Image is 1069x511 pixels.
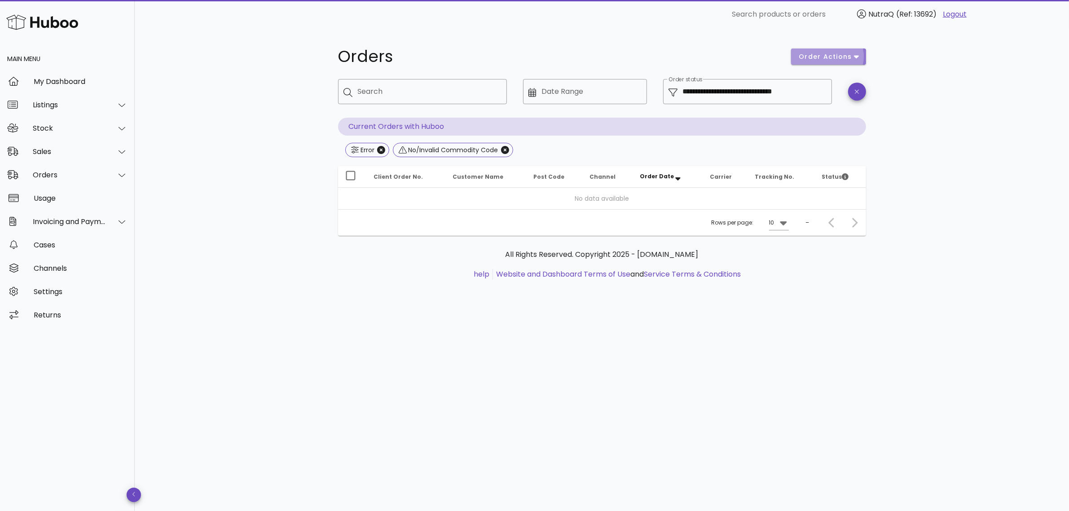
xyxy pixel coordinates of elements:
div: – [806,219,809,227]
button: Close [377,146,385,154]
span: order actions [798,52,852,62]
div: Usage [34,194,128,203]
div: 10Rows per page: [769,216,789,230]
th: Channel [582,166,633,188]
div: Orders [33,171,106,179]
span: (Ref: 13692) [896,9,937,19]
div: Sales [33,147,106,156]
span: Customer Name [453,173,504,181]
a: help [474,269,489,279]
span: Tracking No. [755,173,795,181]
th: Tracking No. [748,166,815,188]
p: All Rights Reserved. Copyright 2025 - [DOMAIN_NAME] [345,249,859,260]
div: Stock [33,124,106,132]
th: Order Date: Sorted descending. Activate to remove sorting. [633,166,703,188]
th: Status [814,166,866,188]
label: Order status [669,76,702,83]
div: Returns [34,311,128,319]
div: Error [359,145,374,154]
a: Service Terms & Conditions [644,269,741,279]
div: No/Invalid Commodity Code [407,145,498,154]
th: Customer Name [446,166,527,188]
th: Client Order No. [367,166,446,188]
div: Cases [34,241,128,249]
li: and [493,269,741,280]
div: Channels [34,264,128,273]
td: No data available [338,188,866,209]
span: Channel [589,173,616,181]
img: Huboo Logo [6,13,78,32]
span: Status [822,173,849,181]
a: Logout [943,9,967,20]
span: Carrier [710,173,732,181]
div: My Dashboard [34,77,128,86]
span: NutraQ [868,9,894,19]
th: Post Code [526,166,582,188]
div: Listings [33,101,106,109]
button: Close [501,146,509,154]
span: Order Date [640,172,674,180]
h1: Orders [338,48,781,65]
div: Settings [34,287,128,296]
div: Invoicing and Payments [33,217,106,226]
div: 10 [769,219,774,227]
button: order actions [791,48,866,65]
span: Client Order No. [374,173,423,181]
div: Rows per page: [712,210,789,236]
a: Website and Dashboard Terms of Use [496,269,630,279]
th: Carrier [703,166,748,188]
p: Current Orders with Huboo [338,118,866,136]
span: Post Code [533,173,564,181]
